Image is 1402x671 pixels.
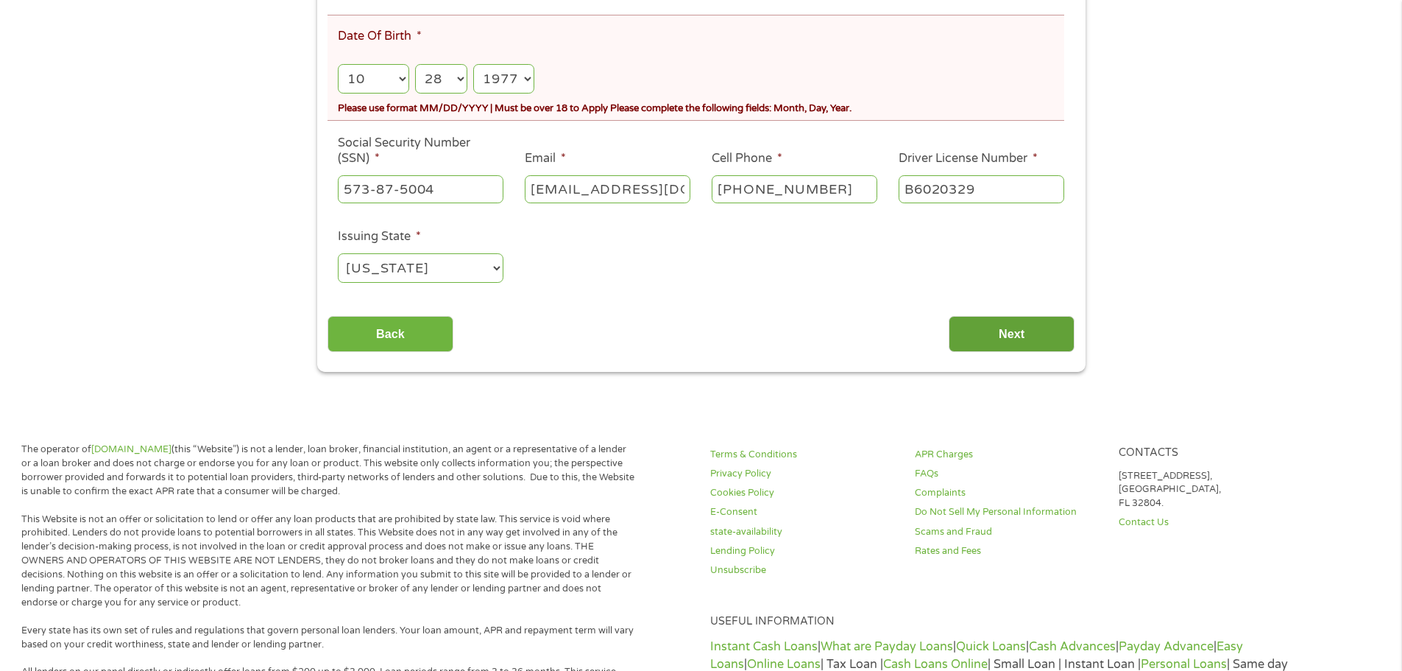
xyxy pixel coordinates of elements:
[915,467,1102,481] a: FAQs
[710,505,897,519] a: E-Consent
[338,96,1063,116] div: Please use format MM/DD/YYYY | Must be over 18 to Apply Please complete the following fields: Mon...
[21,624,635,652] p: Every state has its own set of rules and regulations that govern personal loan lenders. Your loan...
[21,443,635,499] p: The operator of (this “Website”) is not a lender, loan broker, financial institution, an agent or...
[915,525,1102,539] a: Scams and Fraud
[338,29,422,44] label: Date Of Birth
[710,615,1306,629] h4: Useful Information
[710,448,897,462] a: Terms & Conditions
[710,544,897,558] a: Lending Policy
[712,151,782,166] label: Cell Phone
[956,639,1026,654] a: Quick Loans
[712,175,877,203] input: (541) 754-3010
[328,316,453,352] input: Back
[915,486,1102,500] a: Complaints
[710,486,897,500] a: Cookies Policy
[525,175,690,203] input: john@gmail.com
[1119,516,1306,530] a: Contact Us
[338,229,421,245] label: Issuing State
[949,316,1074,352] input: Next
[91,443,171,455] a: [DOMAIN_NAME]
[915,505,1102,519] a: Do Not Sell My Personal Information
[525,151,566,166] label: Email
[915,448,1102,462] a: APR Charges
[710,467,897,481] a: Privacy Policy
[1119,469,1306,511] p: [STREET_ADDRESS], [GEOGRAPHIC_DATA], FL 32804.
[21,513,635,610] p: This Website is not an offer or solicitation to lend or offer any loan products that are prohibit...
[1119,446,1306,460] h4: Contacts
[338,136,503,166] label: Social Security Number (SSN)
[710,563,897,577] a: Unsubscribe
[710,639,818,654] a: Instant Cash Loans
[1029,639,1116,654] a: Cash Advances
[821,639,953,654] a: What are Payday Loans
[1119,639,1214,654] a: Payday Advance
[915,544,1102,558] a: Rates and Fees
[338,175,503,203] input: 078-05-1120
[710,525,897,539] a: state-availability
[899,151,1038,166] label: Driver License Number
